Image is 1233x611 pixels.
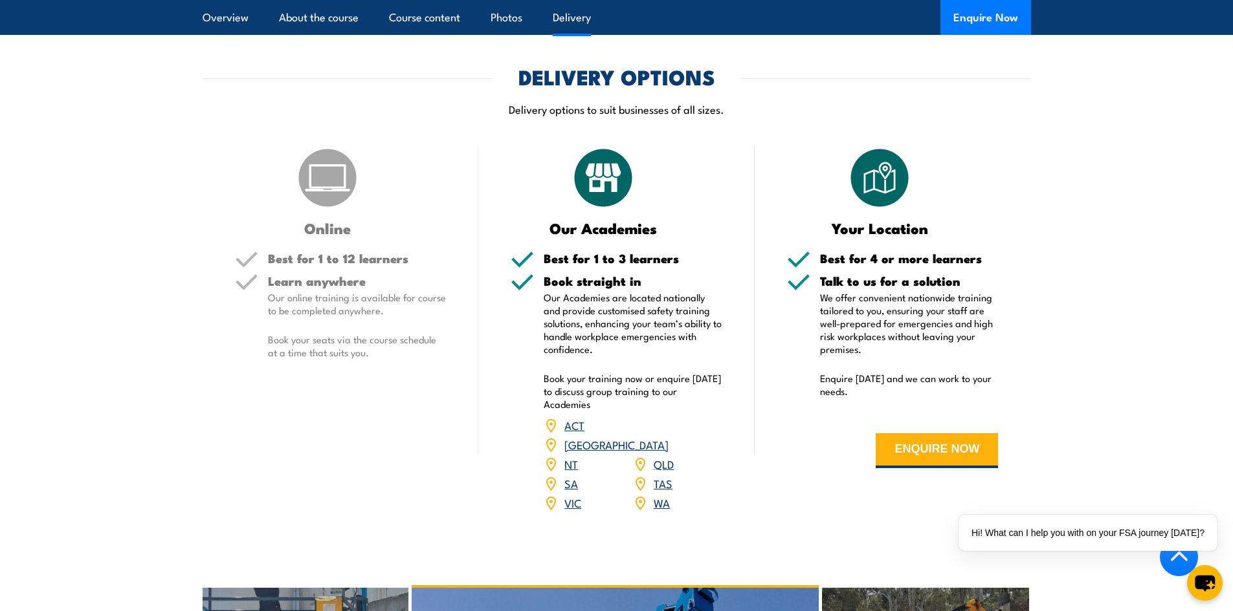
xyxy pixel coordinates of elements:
[544,275,722,287] h5: Book straight in
[820,275,999,287] h5: Talk to us for a solution
[787,220,973,235] h3: Your Location
[820,291,999,356] p: We offer convenient nationwide training tailored to you, ensuring your staff are well-prepared fo...
[564,475,578,491] a: SA
[518,67,715,85] h2: DELIVERY OPTIONS
[268,275,447,287] h5: Learn anywhere
[959,515,1217,551] div: Hi! What can I help you with on your FSA journey [DATE]?
[564,417,584,433] a: ACT
[820,372,999,398] p: Enquire [DATE] and we can work to your needs.
[544,372,722,411] p: Book your training now or enquire [DATE] to discuss group training to our Academies
[268,291,447,317] p: Our online training is available for course to be completed anywhere.
[235,220,421,235] h3: Online
[820,252,999,264] h5: Best for 4 or more learners
[544,252,722,264] h5: Best for 1 to 3 learners
[544,291,722,356] p: Our Academies are located nationally and provide customised safety training solutions, enhancing ...
[268,333,447,359] p: Book your seats via the course schedule at a time that suits you.
[654,495,670,510] a: WA
[511,220,696,235] h3: Our Academies
[203,102,1031,116] p: Delivery options to suit businesses of all sizes.
[876,433,998,468] button: ENQUIRE NOW
[1187,565,1223,601] button: chat-button
[654,456,674,471] a: QLD
[564,495,581,510] a: VIC
[268,252,447,264] h5: Best for 1 to 12 learners
[564,456,578,471] a: NT
[654,475,672,491] a: TAS
[564,436,669,452] a: [GEOGRAPHIC_DATA]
